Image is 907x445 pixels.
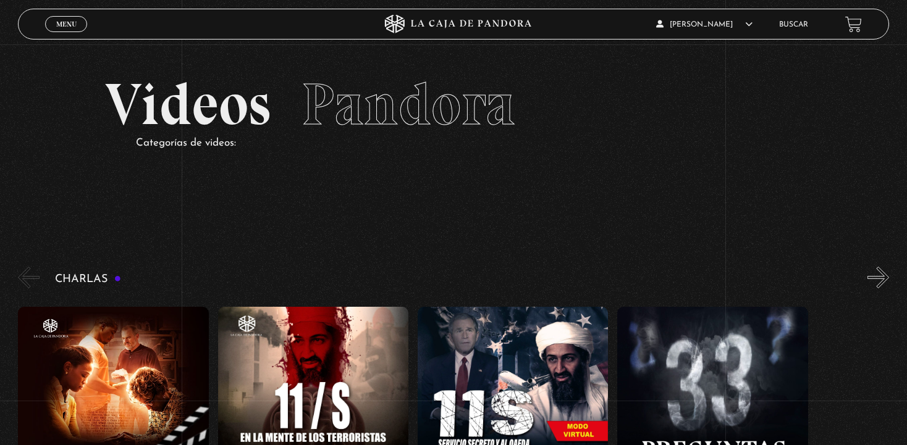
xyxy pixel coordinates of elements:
span: Cerrar [52,31,81,40]
span: [PERSON_NAME] [656,21,753,28]
span: Menu [56,20,77,28]
button: Previous [18,267,40,288]
button: Next [867,267,889,288]
h2: Videos [105,75,801,134]
a: View your shopping cart [845,16,862,33]
h3: Charlas [55,273,121,285]
p: Categorías de videos: [136,134,801,153]
span: Pandora [302,69,515,139]
a: Buscar [779,21,808,28]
